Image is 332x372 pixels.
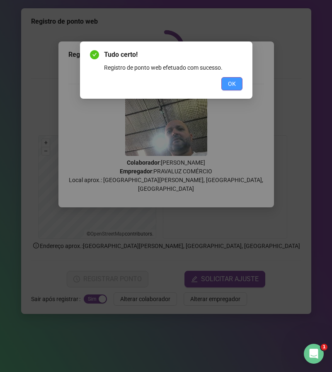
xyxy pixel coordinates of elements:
[104,50,242,60] span: Tudo certo!
[304,344,324,364] iframe: Intercom live chat
[221,77,242,90] button: OK
[104,63,242,72] div: Registro de ponto web efetuado com sucesso.
[228,79,236,88] span: OK
[321,344,327,350] span: 1
[90,50,99,59] span: check-circle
